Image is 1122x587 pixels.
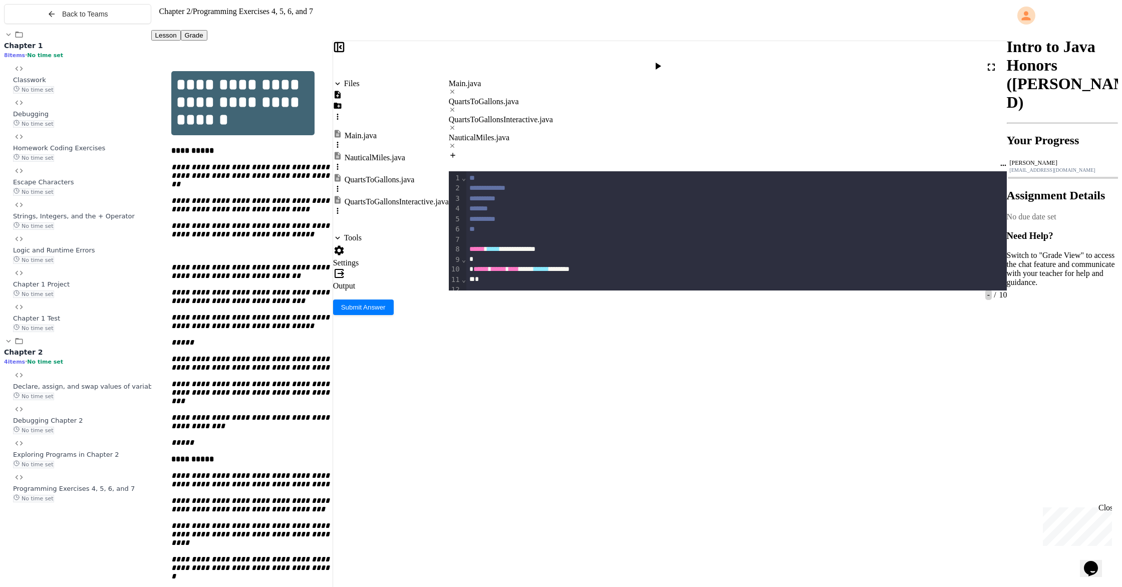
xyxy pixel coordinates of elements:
[345,131,377,140] div: Main.java
[4,4,69,64] div: Chat with us now!Close
[345,153,405,162] div: NauticalMiles.java
[345,197,449,206] div: QuartsToGallonsInteractive.java
[345,175,415,184] div: QuartsToGallons.java
[1080,547,1112,577] iframe: chat widget
[1039,503,1112,546] iframe: chat widget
